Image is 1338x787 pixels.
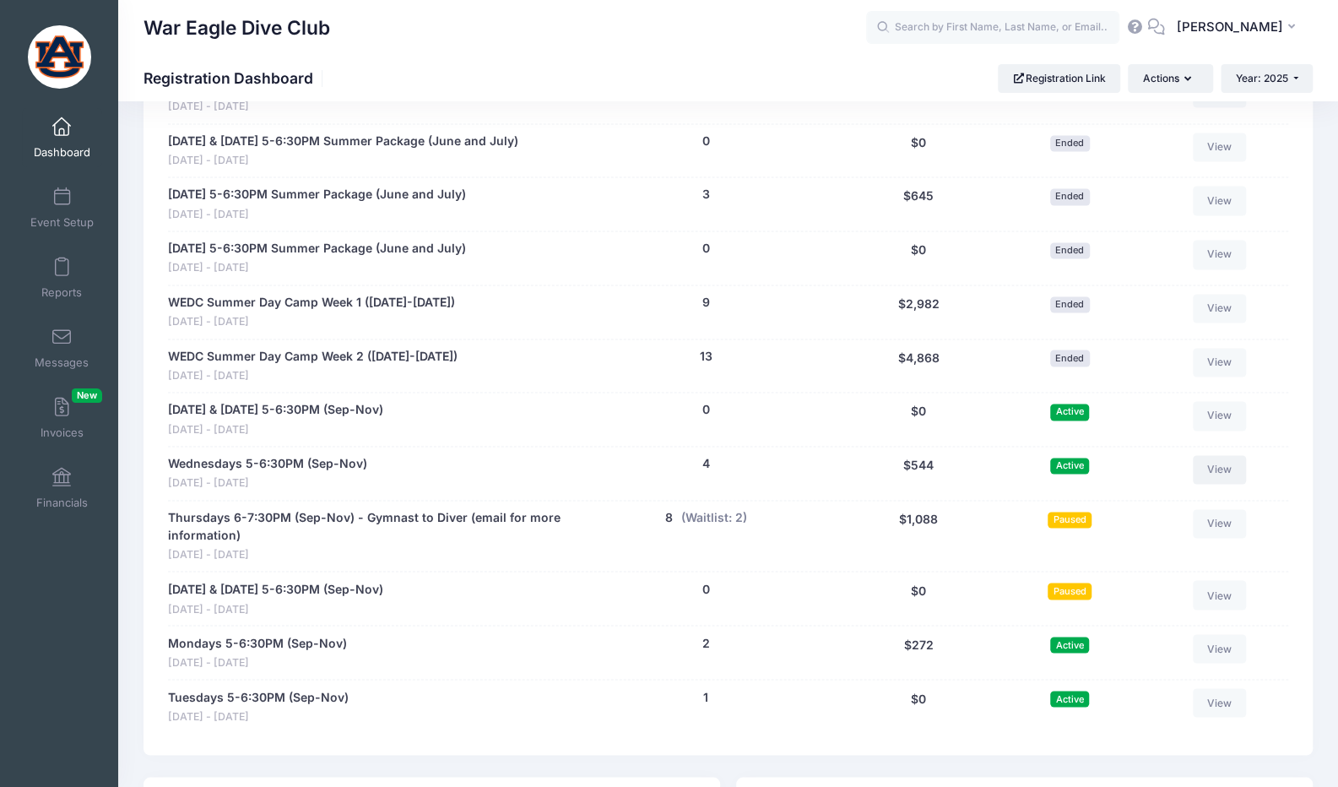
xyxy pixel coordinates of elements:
span: [DATE] - [DATE] [168,422,383,438]
span: Ended [1050,296,1090,312]
span: [DATE] - [DATE] [168,207,466,223]
div: $272 [840,634,997,670]
div: $0 [840,133,997,169]
a: View [1193,455,1247,484]
a: Event Setup [22,178,102,237]
span: Active [1050,691,1089,707]
span: Ended [1050,188,1090,204]
div: $645 [840,186,997,222]
span: New [72,388,102,403]
div: $0 [840,688,997,725]
button: 0 [702,580,709,598]
a: View [1193,688,1247,717]
span: Active [1050,637,1089,653]
span: [DATE] - [DATE] [168,99,350,115]
button: 1 [703,688,708,706]
div: $0 [840,580,997,616]
a: Thursdays 6-7:30PM (Sep-Nov) - Gymnast to Diver (email for more information) [168,509,563,545]
span: [DATE] - [DATE] [168,547,563,563]
a: View [1193,401,1247,430]
span: [DATE] - [DATE] [168,153,518,169]
span: Invoices [41,426,84,440]
a: View [1193,580,1247,609]
a: InvoicesNew [22,388,102,448]
div: $4,868 [840,348,997,384]
a: View [1193,509,1247,538]
span: Ended [1050,242,1090,258]
a: [DATE] & [DATE] 5-6:30PM (Sep-Nov) [168,580,383,598]
span: [DATE] - [DATE] [168,314,455,330]
a: Dashboard [22,108,102,167]
button: Year: 2025 [1221,64,1313,93]
div: $0 [840,240,997,276]
a: Reports [22,248,102,307]
a: [DATE] 5-6:30PM Summer Package (June and July) [168,240,466,258]
a: Wednesdays 5-6:30PM (Sep-Nov) [168,455,367,473]
a: [DATE] & [DATE] 5-6:30PM Summer Package (June and July) [168,133,518,150]
div: $2,982 [840,294,997,330]
a: Tuesdays 5-6:30PM (Sep-Nov) [168,688,349,706]
div: $0 [840,401,997,437]
span: Dashboard [34,145,90,160]
input: Search by First Name, Last Name, or Email... [866,11,1119,45]
span: [DATE] - [DATE] [168,475,367,491]
button: 3 [702,186,709,204]
button: 8 [665,509,673,527]
span: Paused [1048,512,1092,528]
a: View [1193,294,1247,323]
button: 13 [699,348,712,366]
button: 2 [702,634,709,652]
button: Actions [1128,64,1212,93]
a: View [1193,186,1247,214]
a: Financials [22,459,102,518]
span: Active [1050,458,1089,474]
a: View [1193,348,1247,377]
a: View [1193,634,1247,663]
span: [DATE] - [DATE] [168,601,383,617]
img: War Eagle Dive Club [28,25,91,89]
a: WEDC Summer Day Camp Week 2 ([DATE]-[DATE]) [168,348,458,366]
a: [DATE] & [DATE] 5-6:30PM (Sep-Nov) [168,401,383,419]
a: [DATE] 5-6:30PM Summer Package (June and July) [168,186,466,204]
a: View [1193,133,1247,161]
span: Financials [36,496,88,510]
button: 0 [702,240,709,258]
span: [DATE] - [DATE] [168,260,466,276]
span: [DATE] - [DATE] [168,368,458,384]
h1: War Eagle Dive Club [144,8,330,47]
span: Messages [35,356,89,370]
h1: Registration Dashboard [144,69,328,87]
span: [PERSON_NAME] [1176,18,1282,36]
button: 0 [702,133,709,150]
button: [PERSON_NAME] [1165,8,1313,47]
button: (Waitlist: 2) [680,509,746,527]
a: Registration Link [998,64,1120,93]
span: Reports [41,285,82,300]
span: [DATE] - [DATE] [168,708,349,725]
span: Active [1050,404,1089,420]
span: Paused [1048,583,1092,599]
a: WEDC Summer Day Camp Week 1 ([DATE]-[DATE]) [168,294,455,312]
button: 4 [702,455,709,473]
span: Year: 2025 [1236,72,1288,84]
span: Ended [1050,135,1090,151]
div: $1,088 [840,509,997,563]
a: Messages [22,318,102,377]
button: 9 [702,294,709,312]
span: Event Setup [30,215,94,230]
button: 0 [702,401,709,419]
a: View [1193,240,1247,269]
span: [DATE] - [DATE] [168,654,347,670]
div: $544 [840,455,997,491]
a: Mondays 5-6:30PM (Sep-Nov) [168,634,347,652]
span: Ended [1050,350,1090,366]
